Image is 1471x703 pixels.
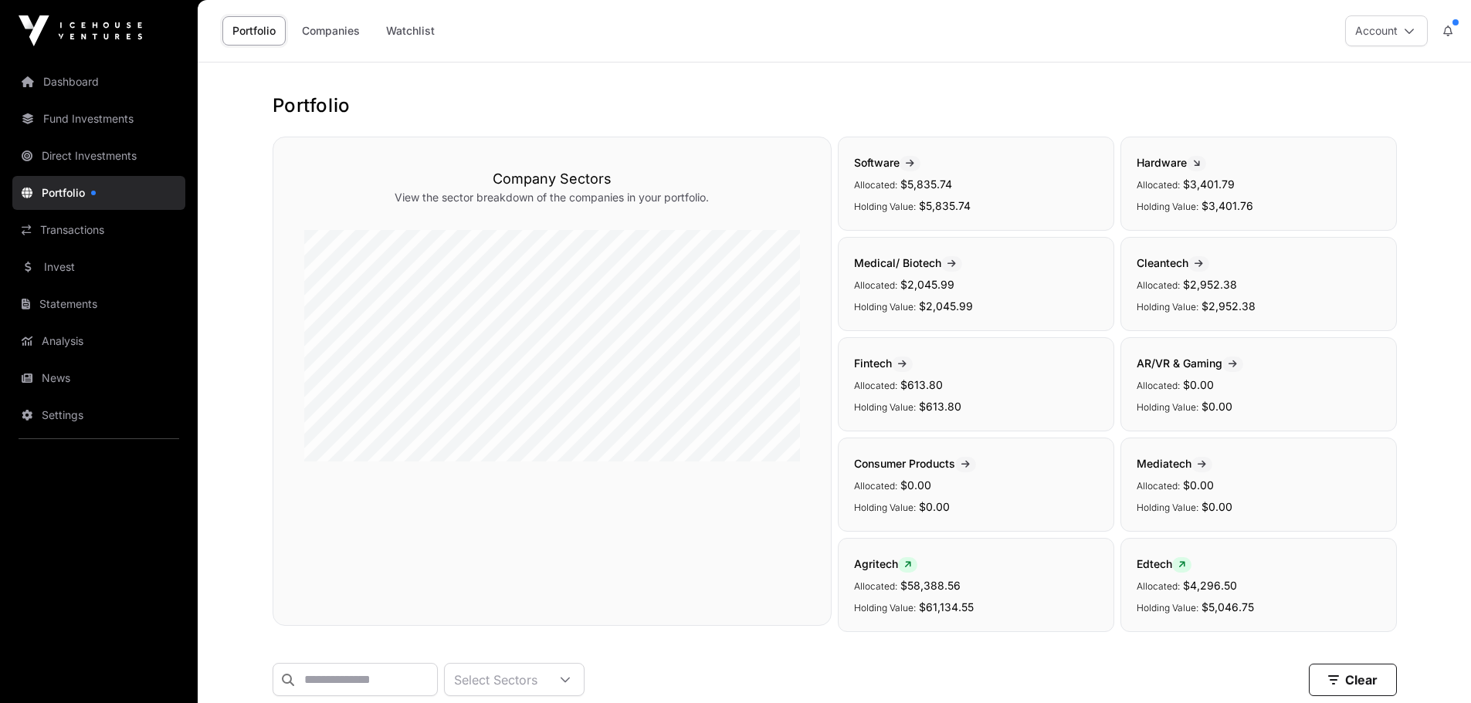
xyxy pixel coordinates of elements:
span: $5,835.74 [919,199,971,212]
span: Holding Value: [1137,301,1198,313]
span: Holding Value: [854,602,916,613]
span: $61,134.55 [919,600,974,613]
span: Agritech [854,557,917,570]
a: Dashboard [12,65,185,99]
span: $0.00 [919,500,950,513]
span: Allocated: [854,580,897,592]
img: Icehouse Ventures Logo [19,15,142,46]
span: Hardware [1137,156,1206,169]
span: Allocated: [854,480,897,492]
span: $0.00 [1202,400,1232,413]
span: Allocated: [854,179,897,191]
span: $613.80 [919,400,961,413]
span: $0.00 [1183,378,1214,391]
span: Fintech [854,357,913,370]
a: Settings [12,398,185,432]
span: $2,045.99 [900,278,954,291]
a: Portfolio [222,16,286,46]
h3: Company Sectors [304,168,800,190]
span: Holding Value: [1137,602,1198,613]
span: $2,045.99 [919,299,973,313]
a: Watchlist [376,16,445,46]
p: View the sector breakdown of the companies in your portfolio. [304,190,800,205]
span: Allocated: [1137,179,1180,191]
a: Analysis [12,324,185,358]
span: $5,835.74 [900,177,952,191]
span: $58,388.56 [900,579,961,592]
a: Direct Investments [12,139,185,173]
span: Software [854,156,920,169]
span: Allocated: [1137,279,1180,291]
span: Holding Value: [854,301,916,313]
h1: Portfolio [273,93,1397,118]
span: $3,401.76 [1202,199,1253,212]
span: Allocated: [854,279,897,291]
span: $4,296.50 [1183,579,1237,592]
a: Statements [12,287,185,321]
a: Transactions [12,213,185,247]
span: Allocated: [1137,480,1180,492]
span: Holding Value: [854,502,916,513]
span: Allocated: [854,380,897,391]
span: Holding Value: [854,201,916,212]
span: Allocated: [1137,580,1180,592]
span: Holding Value: [1137,502,1198,513]
span: $0.00 [900,478,931,492]
span: AR/VR & Gaming [1137,357,1243,370]
a: Fund Investments [12,102,185,136]
span: $0.00 [1183,478,1214,492]
span: $0.00 [1202,500,1232,513]
span: $5,046.75 [1202,600,1254,613]
span: $3,401.79 [1183,177,1235,191]
span: Allocated: [1137,380,1180,391]
span: Edtech [1137,557,1191,570]
span: Holding Value: [1137,201,1198,212]
span: Consumer Products [854,457,976,470]
span: Cleantech [1137,256,1209,269]
a: News [12,361,185,395]
a: Portfolio [12,176,185,210]
button: Clear [1309,664,1397,696]
a: Companies [292,16,370,46]
button: Account [1345,15,1428,46]
span: Holding Value: [854,401,916,413]
span: $2,952.38 [1202,299,1256,313]
span: Holding Value: [1137,401,1198,413]
div: Select Sectors [445,664,547,695]
span: $2,952.38 [1183,278,1237,291]
span: $613.80 [900,378,943,391]
a: Invest [12,250,185,284]
span: Mediatech [1137,457,1212,470]
span: Medical/ Biotech [854,256,962,269]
